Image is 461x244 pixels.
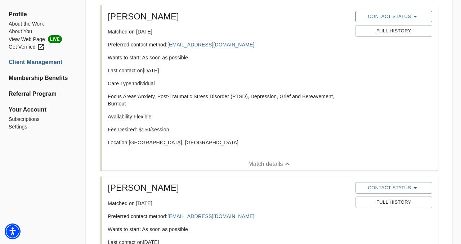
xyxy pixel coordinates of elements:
[108,139,349,146] p: Location: [GEOGRAPHIC_DATA], [GEOGRAPHIC_DATA]
[108,93,349,107] p: Focus Areas: Anxiety, Post-Traumatic Stress Disorder (PTSD), Depression, Grief and Bereavement, B...
[9,116,68,123] a: Subscriptions
[9,28,68,35] a: About You
[9,123,68,131] a: Settings
[108,226,349,233] p: Wants to start: As soon as possible
[108,200,349,207] p: Matched on [DATE]
[108,41,349,48] p: Preferred contact method:
[355,196,432,208] button: Full History
[359,198,429,207] span: Full History
[359,27,429,35] span: Full History
[355,182,432,194] button: Contact Status
[9,74,68,82] a: Membership Benefits
[249,160,283,168] p: Match details
[167,213,254,219] a: [EMAIL_ADDRESS][DOMAIN_NAME]
[9,105,68,114] span: Your Account
[9,35,68,43] li: View Web Page
[108,213,349,220] p: Preferred contact method:
[355,25,432,37] button: Full History
[108,67,349,74] p: Last contact on [DATE]
[9,43,45,51] div: Get Verified
[102,158,438,171] button: Match details
[9,90,68,98] a: Referral Program
[108,54,349,61] p: Wants to start: As soon as possible
[9,58,68,67] a: Client Management
[9,43,68,51] a: Get Verified
[9,20,68,28] a: About the Work
[355,11,432,22] button: Contact Status
[9,10,68,19] span: Profile
[108,126,349,133] p: Fee Desired: $ 150 /session
[359,184,429,192] span: Contact Status
[359,12,429,21] span: Contact Status
[108,28,349,35] p: Matched on [DATE]
[108,11,349,22] h5: [PERSON_NAME]
[48,35,62,43] span: LIVE
[167,42,254,48] a: [EMAIL_ADDRESS][DOMAIN_NAME]
[9,35,68,43] a: View Web PageLIVE
[108,80,349,87] p: Care Type: Individual
[108,182,349,194] h5: [PERSON_NAME]
[108,113,349,120] p: Availability: Flexible
[5,223,21,239] div: Accessibility Menu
